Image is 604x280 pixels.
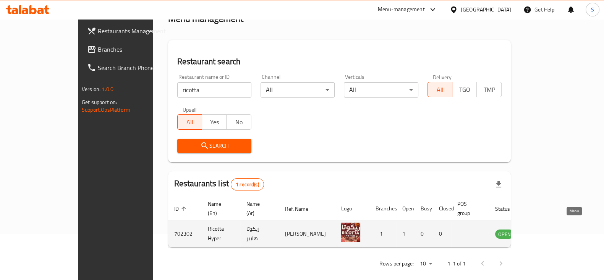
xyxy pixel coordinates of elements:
[240,220,279,247] td: ريكوتا هايبر
[202,220,240,247] td: Ricotta Hyper
[378,5,425,14] div: Menu-management
[447,259,466,269] p: 1-1 of 1
[341,223,360,242] img: Ricotta Hyper
[476,82,501,97] button: TMP
[168,13,243,25] h2: Menu management
[168,220,202,247] td: 702302
[231,181,264,188] span: 1 record(s)
[98,63,173,72] span: Search Branch Phone
[174,178,264,190] h2: Restaurants list
[495,230,514,239] div: OPEN
[591,5,594,14] span: S
[279,220,335,247] td: [PERSON_NAME]
[202,114,227,130] button: Yes
[457,199,480,218] span: POS group
[417,258,435,270] div: Rows per page:
[431,84,449,95] span: All
[285,204,318,213] span: Ref. Name
[177,139,251,153] button: Search
[82,105,130,115] a: Support.OpsPlatform
[433,220,451,247] td: 0
[495,204,520,213] span: Status
[369,220,396,247] td: 1
[261,82,335,98] div: All
[231,178,264,190] div: Total records count
[396,220,415,247] td: 1
[335,197,369,220] th: Logo
[81,40,179,59] a: Branches
[415,197,433,220] th: Busy
[369,197,396,220] th: Branches
[379,259,414,269] p: Rows per page:
[396,197,415,220] th: Open
[183,141,245,151] span: Search
[433,74,452,80] label: Delivery
[177,82,251,98] input: Search for restaurant name or ID..
[226,114,251,130] button: No
[489,175,508,194] div: Export file
[81,22,179,40] a: Restaurants Management
[205,117,223,128] span: Yes
[433,197,451,220] th: Closed
[480,84,498,95] span: TMP
[102,84,113,94] span: 1.0.0
[427,82,452,97] button: All
[82,84,100,94] span: Version:
[415,220,433,247] td: 0
[183,107,197,112] label: Upsell
[452,82,477,97] button: TGO
[246,199,270,218] span: Name (Ar)
[98,45,173,54] span: Branches
[82,97,117,107] span: Get support on:
[230,117,248,128] span: No
[177,56,502,67] h2: Restaurant search
[455,84,474,95] span: TGO
[208,199,231,218] span: Name (En)
[495,230,514,239] span: OPEN
[81,59,179,77] a: Search Branch Phone
[461,5,511,14] div: [GEOGRAPHIC_DATA]
[174,204,189,213] span: ID
[168,197,555,247] table: enhanced table
[98,26,173,36] span: Restaurants Management
[344,82,418,98] div: All
[181,117,199,128] span: All
[177,114,202,130] button: All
